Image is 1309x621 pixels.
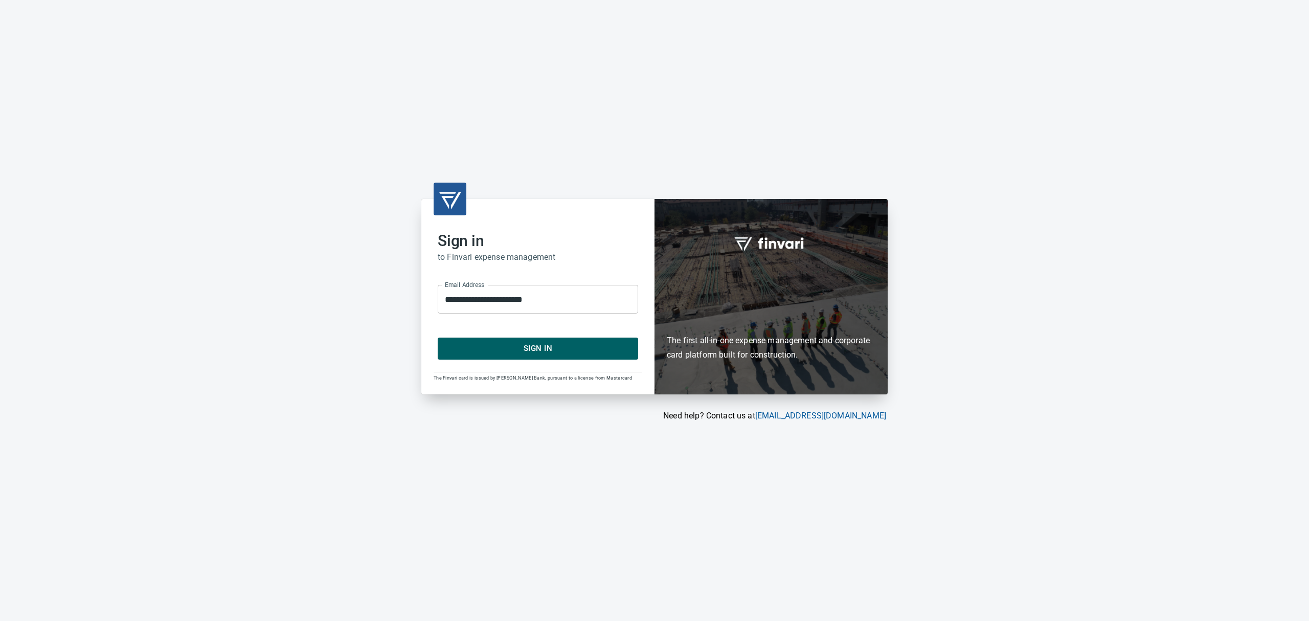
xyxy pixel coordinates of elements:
[733,231,809,255] img: fullword_logo_white.png
[755,411,886,420] a: [EMAIL_ADDRESS][DOMAIN_NAME]
[654,199,888,394] div: Finvari
[434,375,632,381] span: The Finvari card is issued by [PERSON_NAME] Bank, pursuant to a license from Mastercard
[449,342,627,355] span: Sign In
[667,274,875,362] h6: The first all-in-one expense management and corporate card platform built for construction.
[421,410,886,422] p: Need help? Contact us at
[438,250,638,264] h6: to Finvari expense management
[438,187,462,211] img: transparent_logo.png
[438,338,638,359] button: Sign In
[438,232,638,250] h2: Sign in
